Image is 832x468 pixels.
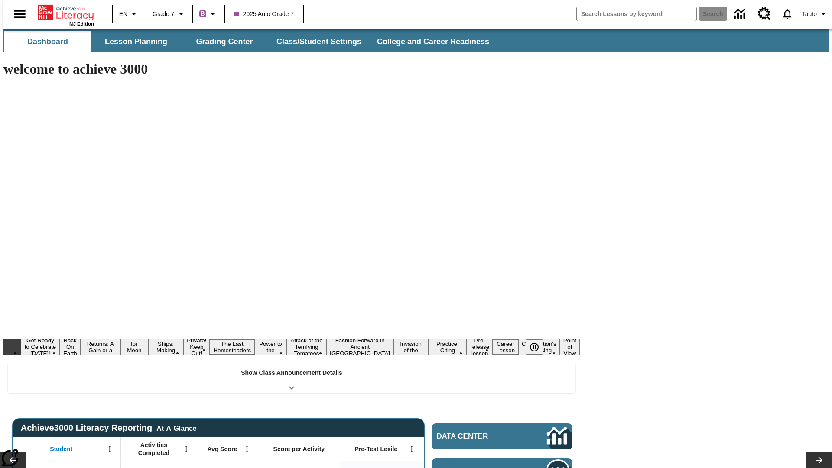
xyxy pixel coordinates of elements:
button: Class/Student Settings [270,31,368,52]
button: Slide 6 Private! Keep Out! [183,336,210,358]
span: NJ Edition [69,21,94,26]
button: Boost Class color is purple. Change class color [196,6,221,22]
button: Slide 4 Time for Moon Rules? [120,333,148,361]
span: Student [50,445,72,453]
button: Open Menu [240,442,253,455]
button: Slide 5 Cruise Ships: Making Waves [148,333,183,361]
button: Pause [526,339,543,355]
button: Slide 12 Mixed Practice: Citing Evidence [428,333,467,361]
button: Open Menu [103,442,116,455]
a: Home [38,4,94,21]
button: Slide 16 Point of View [560,336,580,358]
button: Slide 13 Pre-release lesson [467,336,493,358]
a: Resource Center, Will open in new tab [753,2,776,26]
button: Grading Center [181,31,268,52]
span: Tauto [802,10,817,19]
a: Notifications [776,3,799,25]
button: Slide 2 Back On Earth [60,336,81,358]
span: EN [119,10,127,19]
div: Pause [526,339,552,355]
button: Slide 9 Attack of the Terrifying Tomatoes [287,336,326,358]
button: Slide 7 The Last Homesteaders [210,339,254,355]
button: Open Menu [180,442,193,455]
button: Open Menu [405,442,418,455]
input: search field [577,7,696,21]
div: Show Class Announcement Details [8,363,575,393]
button: Open side menu [7,1,32,27]
span: Score per Activity [273,445,325,453]
button: Slide 10 Fashion Forward in Ancient Rome [326,336,393,358]
div: Home [38,3,94,26]
div: SubNavbar [3,29,829,52]
button: Slide 11 The Invasion of the Free CD [393,333,428,361]
span: Achieve3000 Literacy Reporting [21,423,197,433]
button: Grade: Grade 7, Select a grade [149,6,190,22]
div: At-A-Glance [156,423,196,432]
div: SubNavbar [3,31,497,52]
button: Lesson carousel, Next [806,452,832,468]
span: Grade 7 [153,10,175,19]
button: Slide 3 Free Returns: A Gain or a Drain? [81,333,120,361]
span: Avg Score [207,445,237,453]
button: College and Career Readiness [370,31,496,52]
button: Lesson Planning [93,31,179,52]
button: Profile/Settings [799,6,832,22]
span: Activities Completed [125,441,182,457]
span: Data Center [437,432,518,441]
span: Pre-Test Lexile [355,445,398,453]
h1: welcome to achieve 3000 [3,61,580,77]
a: Data Center [432,423,572,449]
a: Data Center [729,2,753,26]
span: 2025 Auto Grade 7 [234,10,294,19]
button: Slide 1 Get Ready to Celebrate Juneteenth! [21,336,60,358]
button: Dashboard [4,31,91,52]
button: Slide 14 Career Lesson [493,339,518,355]
p: Show Class Announcement Details [241,368,342,377]
span: B [201,8,205,19]
button: Slide 15 The Constitution's Balancing Act [518,333,560,361]
button: Slide 8 Solar Power to the People [254,333,287,361]
button: Language: EN, Select a language [115,6,143,22]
